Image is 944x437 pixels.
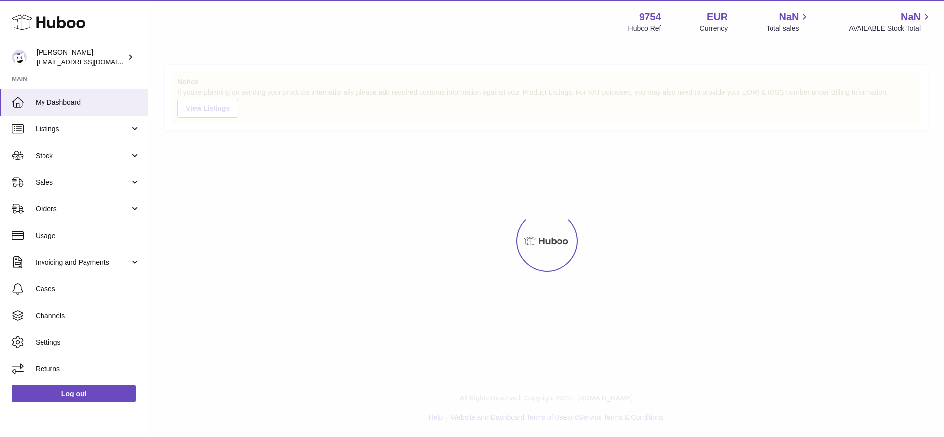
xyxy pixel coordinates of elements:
[36,284,140,294] span: Cases
[766,24,810,33] span: Total sales
[707,10,728,24] strong: EUR
[36,231,140,240] span: Usage
[779,10,799,24] span: NaN
[700,24,728,33] div: Currency
[849,10,932,33] a: NaN AVAILABLE Stock Total
[639,10,661,24] strong: 9754
[849,24,932,33] span: AVAILABLE Stock Total
[628,24,661,33] div: Huboo Ref
[12,50,27,65] img: internalAdmin-9754@internal.huboo.com
[36,338,140,347] span: Settings
[36,124,130,134] span: Listings
[36,364,140,374] span: Returns
[12,385,136,402] a: Log out
[36,178,130,187] span: Sales
[36,98,140,107] span: My Dashboard
[766,10,810,33] a: NaN Total sales
[37,48,126,67] div: [PERSON_NAME]
[36,258,130,267] span: Invoicing and Payments
[36,311,140,320] span: Channels
[37,58,145,66] span: [EMAIL_ADDRESS][DOMAIN_NAME]
[901,10,921,24] span: NaN
[36,204,130,214] span: Orders
[36,151,130,160] span: Stock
